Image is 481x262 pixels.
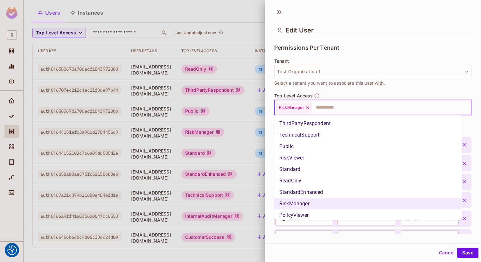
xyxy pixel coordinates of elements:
[274,93,313,98] span: Top Level Access
[279,105,304,110] span: RiskManager
[395,233,401,241] span: #
[274,118,462,129] li: ThirdPartyRespondent
[274,45,339,51] span: Permissions Per Tenant
[274,65,471,78] button: Test Organization 1
[286,26,314,34] span: Edit User
[274,175,462,187] li: ReadOnly
[274,209,462,221] li: PolicyViewer
[274,59,289,64] span: Tenant
[274,80,385,87] span: Select a tenant you want to associate this user with.
[7,245,17,255] img: Revisit consent button
[401,230,459,244] div: Owner
[275,230,333,244] div: rs_node
[274,164,462,175] li: Standard
[274,198,462,209] li: RiskManager
[333,233,337,241] span: :
[274,141,462,152] li: Public
[276,103,311,112] div: RiskManager
[468,107,469,108] button: Close
[274,129,462,141] li: TechnicalSupport
[274,152,462,164] li: RiskViewer
[436,248,457,258] button: Cancel
[457,248,478,258] button: Save
[274,187,462,198] li: StandardEnhanced
[7,245,17,255] button: Consent Preferences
